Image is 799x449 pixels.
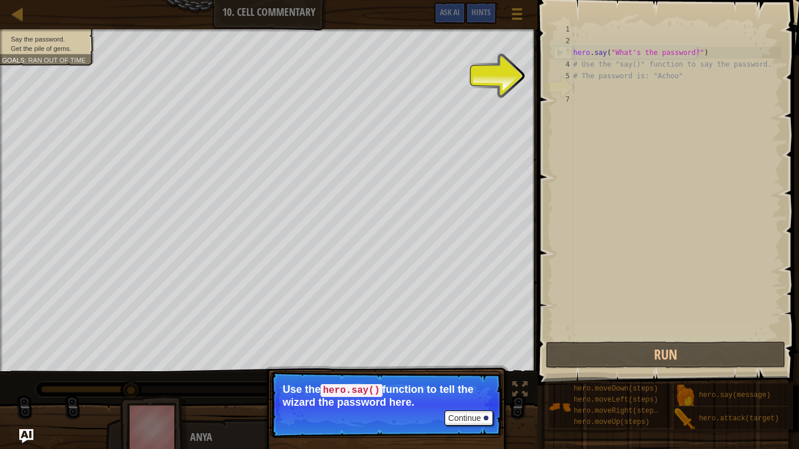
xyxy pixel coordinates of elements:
[2,34,87,44] li: Say the password.
[574,407,662,415] span: hero.moveRight(steps)
[699,415,779,423] span: hero.attack(target)
[434,2,466,24] button: Ask AI
[11,44,71,52] span: Get the pile of gems.
[28,56,86,64] span: Ran out of time
[440,6,460,18] span: Ask AI
[554,94,573,105] div: 7
[574,418,650,426] span: hero.moveUp(steps)
[554,82,573,94] div: 6
[674,385,696,407] img: portrait.png
[502,2,532,30] button: Show game menu
[445,410,493,426] button: Continue
[554,58,573,70] div: 4
[554,70,573,82] div: 5
[471,6,491,18] span: Hints
[25,56,28,64] span: :
[19,429,33,443] button: Ask AI
[555,47,573,58] div: 3
[546,341,786,368] button: Run
[574,385,658,393] span: hero.moveDown(steps)
[283,384,490,408] p: Use the function to tell the wizard the password here.
[674,408,696,430] img: portrait.png
[321,384,382,397] code: hero.say()
[2,44,87,53] li: Get the pile of gems.
[554,23,573,35] div: 1
[574,396,658,404] span: hero.moveLeft(steps)
[2,56,25,64] span: Goals
[554,35,573,47] div: 2
[11,35,65,43] span: Say the password.
[699,391,770,399] span: hero.say(message)
[549,396,571,418] img: portrait.png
